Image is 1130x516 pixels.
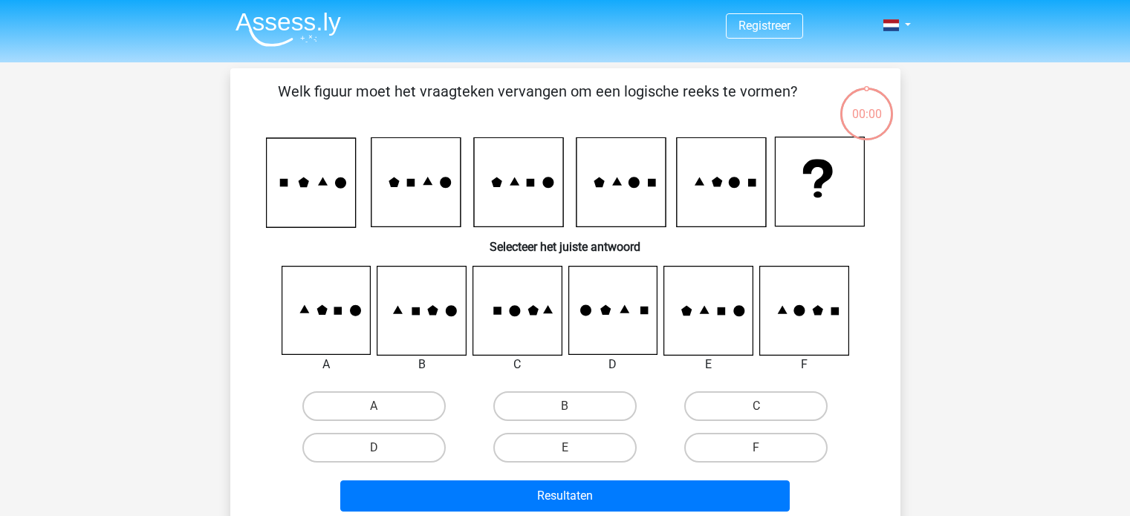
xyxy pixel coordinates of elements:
[557,356,669,373] div: D
[302,391,446,421] label: A
[461,356,574,373] div: C
[493,433,637,463] label: E
[748,356,860,373] div: F
[684,391,828,421] label: C
[684,433,828,463] label: F
[254,228,877,254] h6: Selecteer het juiste antwoord
[270,356,383,373] div: A
[738,19,790,33] a: Registreer
[340,480,790,512] button: Resultaten
[302,433,446,463] label: D
[652,356,764,373] div: E
[493,391,637,421] label: B
[236,12,341,47] img: Assessly
[839,86,894,123] div: 00:00
[254,80,821,125] p: Welk figuur moet het vraagteken vervangen om een logische reeks te vormen?
[366,356,478,373] div: B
